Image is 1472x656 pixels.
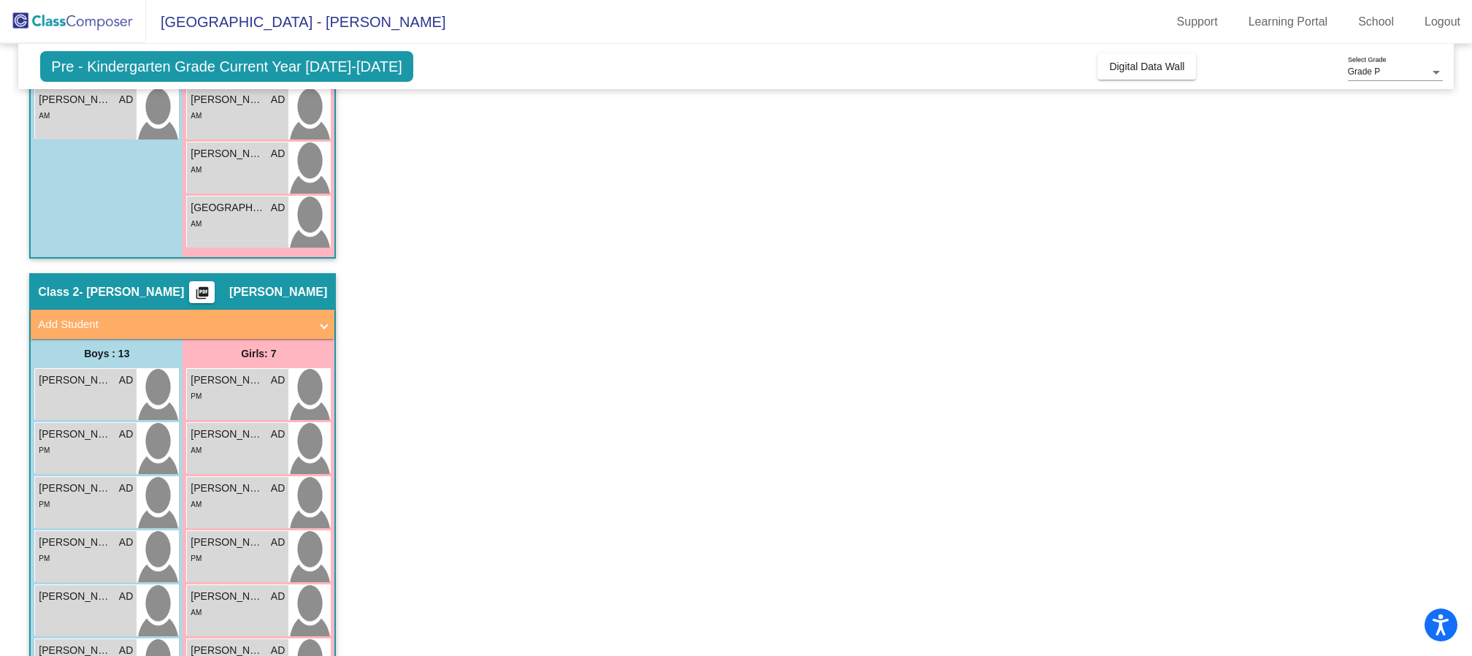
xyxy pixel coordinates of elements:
[183,339,334,368] div: Girls: 7
[119,589,133,604] span: AD
[191,589,264,604] span: [PERSON_NAME]
[39,92,112,107] span: [PERSON_NAME]
[271,146,285,161] span: AD
[119,535,133,550] span: AD
[39,427,112,442] span: [PERSON_NAME]
[191,220,202,228] span: AM
[191,146,264,161] span: [PERSON_NAME]
[119,427,133,442] span: AD
[39,112,50,120] span: AM
[191,392,202,400] span: PM
[191,373,264,388] span: [PERSON_NAME]
[38,316,310,333] mat-panel-title: Add Student
[119,481,133,496] span: AD
[119,373,133,388] span: AD
[79,285,184,300] span: - [PERSON_NAME]
[39,446,50,454] span: PM
[38,285,79,300] span: Class 2
[39,589,112,604] span: [PERSON_NAME]
[1348,66,1381,77] span: Grade P
[191,446,202,454] span: AM
[271,92,285,107] span: AD
[191,500,202,508] span: AM
[39,373,112,388] span: [PERSON_NAME]
[1109,61,1184,72] span: Digital Data Wall
[146,10,445,34] span: [GEOGRAPHIC_DATA] - [PERSON_NAME]
[271,427,285,442] span: AD
[189,281,215,303] button: Print Students Details
[191,609,202,617] span: AM
[39,535,112,550] span: [PERSON_NAME]
[31,339,183,368] div: Boys : 13
[191,112,202,120] span: AM
[31,310,334,339] mat-expansion-panel-header: Add Student
[191,554,202,562] span: PM
[191,92,264,107] span: [PERSON_NAME]
[191,535,264,550] span: [PERSON_NAME] [PERSON_NAME]
[191,427,264,442] span: [PERSON_NAME]
[39,500,50,508] span: PM
[271,535,285,550] span: AD
[39,554,50,562] span: PM
[271,373,285,388] span: AD
[1097,53,1196,80] button: Digital Data Wall
[271,481,285,496] span: AD
[40,51,413,82] span: Pre - Kindergarten Grade Current Year [DATE]-[DATE]
[271,589,285,604] span: AD
[191,481,264,496] span: [PERSON_NAME]
[193,286,211,306] mat-icon: picture_as_pdf
[229,285,327,300] span: [PERSON_NAME]
[191,166,202,174] span: AM
[39,481,112,496] span: [PERSON_NAME]
[1237,10,1340,34] a: Learning Portal
[271,200,285,216] span: AD
[1165,10,1230,34] a: Support
[1413,10,1472,34] a: Logout
[191,200,264,216] span: [GEOGRAPHIC_DATA][PERSON_NAME]
[1346,10,1406,34] a: School
[119,92,133,107] span: AD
